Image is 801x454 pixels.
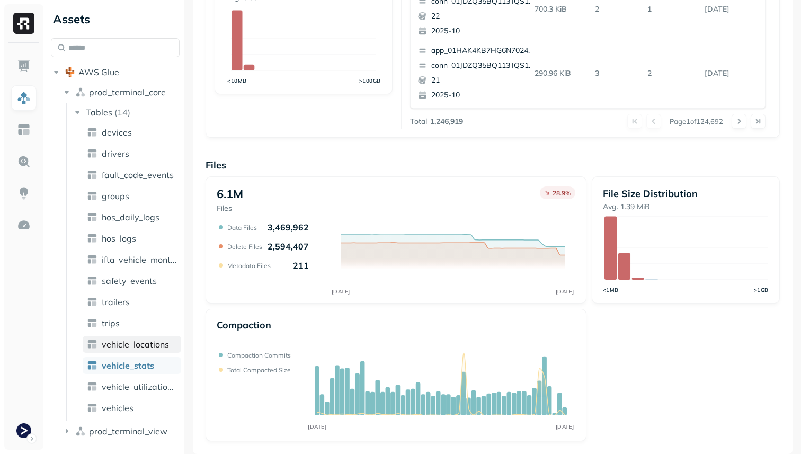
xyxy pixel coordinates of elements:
span: Tables [86,107,112,118]
tspan: <1MB [603,287,619,293]
p: Files [206,159,780,171]
img: table [87,212,97,222]
span: safety_events [102,275,157,286]
span: vehicles [102,403,133,413]
img: table [87,381,97,392]
a: devices [83,124,181,141]
a: safety_events [83,272,181,289]
img: table [87,233,97,244]
a: drivers [83,145,181,162]
img: table [87,170,97,180]
button: prod_terminal_core [61,84,180,101]
tspan: [DATE] [555,288,574,295]
span: groups [102,191,129,201]
a: fault_code_events [83,166,181,183]
img: Asset Explorer [17,123,31,137]
p: Oct 2, 2025 [700,64,762,83]
p: Compaction [217,319,271,331]
button: app_01HAK4KB7HG6N7024210G3S8D5conn_01JDZQ35BQ113TQS1FTXXDEG5D212025-10 [414,41,539,105]
a: hos_logs [83,230,181,247]
img: table [87,275,97,286]
img: Assets [17,91,31,105]
p: 28.9 % [553,189,571,197]
p: 2 [643,64,700,83]
img: table [87,127,97,138]
img: Insights [17,186,31,200]
span: trips [102,318,120,328]
img: Query Explorer [17,155,31,168]
p: Total compacted size [227,366,291,374]
img: namespace [75,87,86,97]
img: table [87,254,97,265]
a: hos_daily_logs [83,209,181,226]
img: table [87,191,97,201]
img: Terminal [16,423,31,438]
p: 290.96 KiB [530,64,591,83]
p: conn_01JDZQ35BQ113TQS1FTXXDEG5D [431,60,534,71]
a: ifta_vehicle_months [83,251,181,268]
p: Files [217,203,243,213]
span: prod_terminal_view [89,426,167,437]
p: 2025-10 [431,90,534,101]
tspan: [DATE] [556,423,574,430]
p: 21 [431,75,534,86]
img: table [87,339,97,350]
p: 3,469,962 [268,222,309,233]
img: namespace [75,426,86,437]
tspan: <10MB [227,77,247,84]
img: table [87,297,97,307]
a: vehicle_locations [83,336,181,353]
span: AWS Glue [78,67,119,77]
img: table [87,403,97,413]
span: fault_code_events [102,170,174,180]
span: drivers [102,148,129,159]
p: ( 14 ) [114,107,130,118]
span: devices [102,127,132,138]
span: hos_daily_logs [102,212,159,222]
p: Page 1 of 124,692 [670,117,723,126]
span: vehicle_stats [102,360,154,371]
img: table [87,318,97,328]
p: Total [410,117,427,127]
p: 2025-10 [431,26,534,37]
p: 2,594,407 [268,241,309,252]
p: 22 [431,11,534,22]
p: 6.1M [217,186,243,201]
a: groups [83,188,181,204]
img: table [87,360,97,371]
p: Metadata Files [227,262,271,270]
span: ifta_vehicle_months [102,254,177,265]
span: trailers [102,297,130,307]
tspan: [DATE] [308,423,326,430]
p: 211 [293,260,309,271]
button: prod_terminal_view [61,423,180,440]
p: Compaction commits [227,351,291,359]
tspan: >100GB [359,77,381,84]
span: hos_logs [102,233,136,244]
img: table [87,148,97,159]
p: Delete Files [227,243,262,251]
img: Optimization [17,218,31,232]
tspan: >1GB [754,287,769,293]
a: vehicle_stats [83,357,181,374]
button: Tables(14) [72,104,181,121]
div: Assets [51,11,180,28]
p: Data Files [227,224,257,232]
p: File Size Distribution [603,188,769,200]
img: root [65,67,75,77]
span: vehicle_utilization_day [102,381,177,392]
button: AWS Glue [51,64,180,81]
p: app_01HAK4KB7HG6N7024210G3S8D5 [431,46,534,56]
a: vehicle_utilization_day [83,378,181,395]
a: trips [83,315,181,332]
span: prod_terminal_core [89,87,166,97]
p: 1,246,919 [430,117,463,127]
tspan: [DATE] [331,288,350,295]
span: vehicle_locations [102,339,169,350]
p: Avg. 1.39 MiB [603,202,769,212]
img: Dashboard [17,59,31,73]
a: vehicles [83,399,181,416]
img: Ryft [13,13,34,34]
p: 3 [591,64,643,83]
a: trailers [83,293,181,310]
